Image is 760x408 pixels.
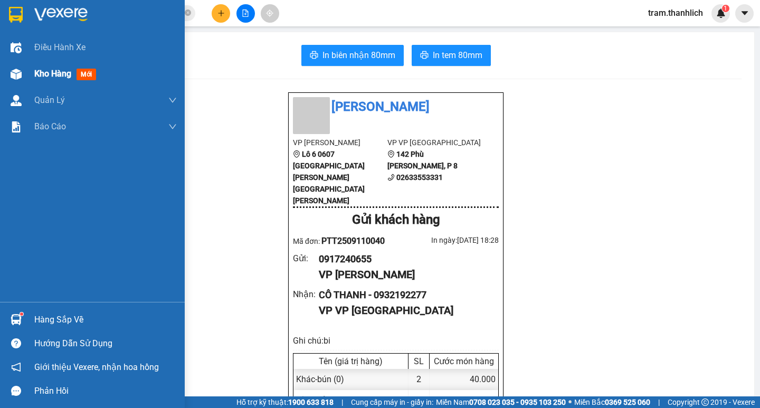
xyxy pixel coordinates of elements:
div: VP [PERSON_NAME] [319,267,490,283]
span: down [168,96,177,105]
span: Miền Bắc [574,396,650,408]
span: tram.thanhlich [640,6,711,20]
div: Hướng dẫn sử dụng [34,336,177,352]
img: warehouse-icon [11,314,22,325]
img: warehouse-icon [11,69,22,80]
span: ⚪️ [568,400,572,404]
span: printer [420,51,429,61]
div: 40.000 [430,369,498,390]
span: Hỗ trợ kỹ thuật: [236,396,334,408]
span: Tổng cộng [296,395,336,405]
div: SL [411,356,426,366]
span: notification [11,362,21,372]
li: [PERSON_NAME] [293,97,499,117]
span: Cung cấp máy in - giấy in: [351,396,433,408]
span: Giới thiệu Vexere, nhận hoa hồng [34,360,159,374]
span: plus [217,10,225,17]
span: Miền Nam [436,396,566,408]
button: aim [261,4,279,23]
div: 2 [408,369,430,390]
img: logo-vxr [9,7,23,23]
span: 1 [724,5,727,12]
text: PTT2509110040 [60,44,138,56]
span: caret-down [740,8,749,18]
span: In biên nhận 80mm [322,49,395,62]
div: Hàng sắp về [34,312,177,328]
div: CÔ THANH - 0932192277 [319,288,490,302]
div: Ghi chú: bi [293,334,499,347]
span: close-circle [185,10,191,16]
span: | [341,396,343,408]
span: close-circle [185,8,191,18]
button: plus [212,4,230,23]
span: message [11,386,21,396]
button: caret-down [735,4,754,23]
span: copyright [701,398,709,406]
sup: 1 [20,312,23,316]
strong: 1900 633 818 [288,398,334,406]
img: icon-new-feature [716,8,726,18]
img: warehouse-icon [11,42,22,53]
div: Gửi khách hàng [293,210,499,230]
b: 142 Phù [PERSON_NAME], P 8 [387,150,458,170]
span: environment [293,150,300,158]
span: aim [266,10,273,17]
div: Tên (giá trị hàng) [296,356,405,366]
div: Mã đơn: [293,234,396,248]
span: question-circle [11,338,21,348]
div: Gửi: [PERSON_NAME] [8,62,87,84]
strong: 0708 023 035 - 0935 103 250 [469,398,566,406]
span: Khác - bún (0) [296,374,344,384]
span: printer [310,51,318,61]
img: warehouse-icon [11,95,22,106]
span: environment [387,150,395,158]
span: down [168,122,177,131]
li: VP [PERSON_NAME] [293,137,387,148]
button: file-add [236,4,255,23]
strong: 0369 525 060 [605,398,650,406]
b: Lô 6 0607 [GEOGRAPHIC_DATA][PERSON_NAME][GEOGRAPHIC_DATA][PERSON_NAME] [293,150,365,205]
li: VP VP [GEOGRAPHIC_DATA] [387,137,482,148]
img: solution-icon [11,121,22,132]
button: printerIn tem 80mm [412,45,491,66]
div: Nhận: VP [GEOGRAPHIC_DATA] [92,62,189,84]
b: 02633553331 [396,173,443,182]
div: VP VP [GEOGRAPHIC_DATA] [319,302,490,319]
span: In tem 80mm [433,49,482,62]
span: phone [387,174,395,181]
span: file-add [242,10,249,17]
span: Quản Lý [34,93,65,107]
span: mới [77,69,96,80]
span: Điều hành xe [34,41,85,54]
div: Cước món hàng [432,356,496,366]
div: In ngày: [DATE] 18:28 [396,234,499,246]
div: 0917240655 [319,252,490,267]
span: 40.000 [470,395,496,405]
div: Gửi : [293,252,319,265]
span: Báo cáo [34,120,66,133]
div: Nhận : [293,288,319,301]
span: 2 [416,395,421,405]
div: Phản hồi [34,383,177,399]
span: | [658,396,660,408]
button: printerIn biên nhận 80mm [301,45,404,66]
sup: 1 [722,5,729,12]
span: Kho hàng [34,69,71,79]
span: PTT2509110040 [321,236,385,246]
